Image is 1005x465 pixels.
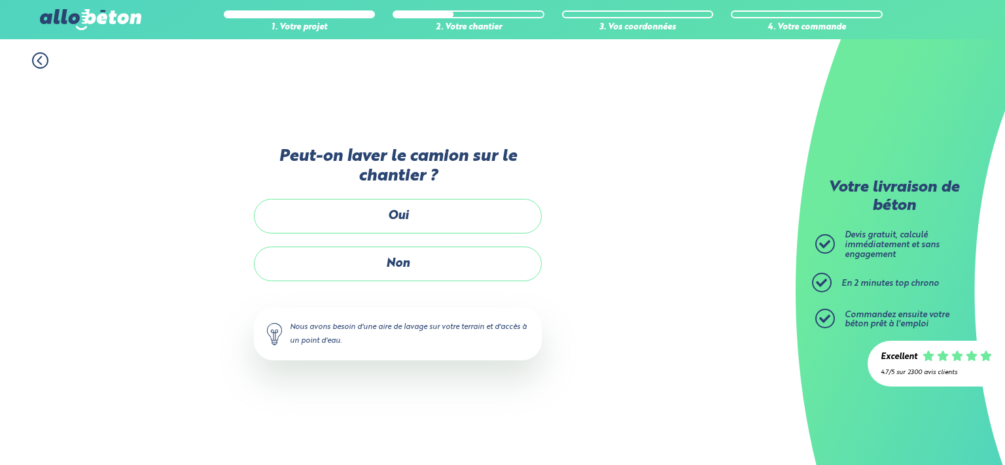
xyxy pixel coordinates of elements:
p: Votre livraison de béton [819,179,969,215]
label: Non [254,247,542,281]
iframe: Help widget launcher [889,414,991,451]
img: allobéton [40,9,141,30]
div: 4.7/5 sur 2300 avis clients [881,369,992,376]
span: Devis gratuit, calculé immédiatement et sans engagement [845,231,940,258]
div: Excellent [881,353,917,362]
label: Peut-on laver le camion sur le chantier ? [254,147,542,186]
label: Oui [254,199,542,233]
div: 1. Votre projet [224,23,376,33]
div: 2. Votre chantier [393,23,544,33]
span: Commandez ensuite votre béton prêt à l'emploi [845,311,949,329]
div: 4. Votre commande [731,23,883,33]
span: En 2 minutes top chrono [841,279,939,288]
div: Nous avons besoin d'une aire de lavage sur votre terrain et d'accès à un point d'eau. [254,307,542,360]
div: 3. Vos coordonnées [562,23,714,33]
